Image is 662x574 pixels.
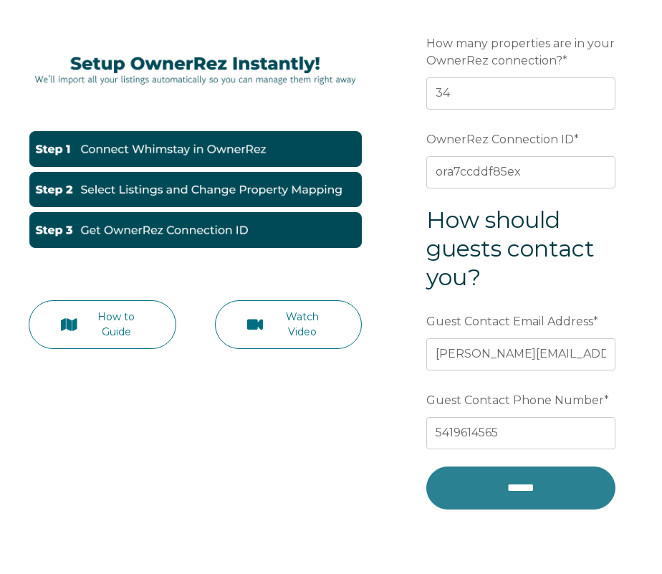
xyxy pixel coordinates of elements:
img: Go to OwnerRez Account-1 [29,131,362,167]
img: Picture27 [29,47,362,92]
img: Get OwnerRez Connection ID [29,212,362,248]
span: Guest Contact Phone Number [426,389,604,411]
span: Guest Contact Email Address [426,310,593,333]
img: Change Property Mappings [29,172,362,208]
span: How should guests contact you? [426,206,595,291]
a: How to Guide [29,300,176,349]
a: Watch Video [215,300,363,349]
span: OwnerRez Connection ID [426,128,574,150]
span: How many properties are in your OwnerRez connection? [426,32,615,72]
